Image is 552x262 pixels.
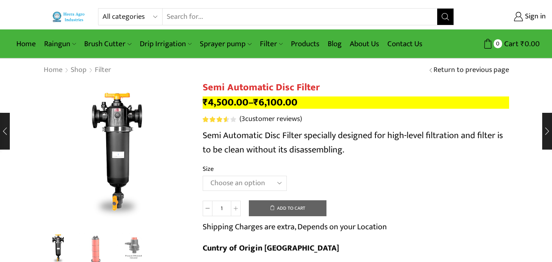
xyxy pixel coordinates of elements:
a: Shop [70,65,87,76]
a: Home [43,65,63,76]
div: 1 / 3 [43,82,190,229]
span: ₹ [253,94,259,111]
p: – [203,96,509,109]
a: (3customer reviews) [239,114,302,125]
bdi: 4,500.00 [203,94,248,111]
div: Rated 3.67 out of 5 [203,116,236,122]
a: Home [12,34,40,54]
a: Return to previous page [434,65,509,76]
p: Shipping Charges are extra, Depends on your Location [203,220,387,233]
span: Semi Automatic Disc Filter specially designed for high-level filtration and filter is to be clean... [203,128,503,157]
span: ₹ [521,38,525,50]
a: Blog [324,34,346,54]
bdi: 0.00 [521,38,540,50]
b: Cuntry of Origin [GEOGRAPHIC_DATA] [203,241,339,255]
input: Product quantity [212,201,231,216]
a: Sprayer pump [196,34,255,54]
a: 0 Cart ₹0.00 [462,36,540,52]
a: Brush Cutter [80,34,135,54]
label: Size [203,164,214,174]
input: Search for... [163,9,437,25]
span: 0 [494,39,502,48]
a: About Us [346,34,383,54]
span: Cart [502,38,518,49]
span: Sign in [523,11,546,22]
bdi: 6,100.00 [253,94,297,111]
img: Semi Automatic Disc Filter [43,82,190,229]
a: Raingun [40,34,80,54]
a: Drip Irrigation [136,34,196,54]
span: 3 [241,113,245,125]
h1: Semi Automatic Disc Filter [203,82,509,94]
span: ₹ [203,94,208,111]
a: Filter [256,34,287,54]
a: Filter [94,65,112,76]
a: Contact Us [383,34,427,54]
button: Search button [437,9,454,25]
nav: Breadcrumb [43,65,112,76]
span: Rated out of 5 based on customer ratings [203,116,227,122]
a: Products [287,34,324,54]
a: Sign in [466,9,546,24]
span: 3 [203,116,237,122]
button: Add to cart [249,200,326,217]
